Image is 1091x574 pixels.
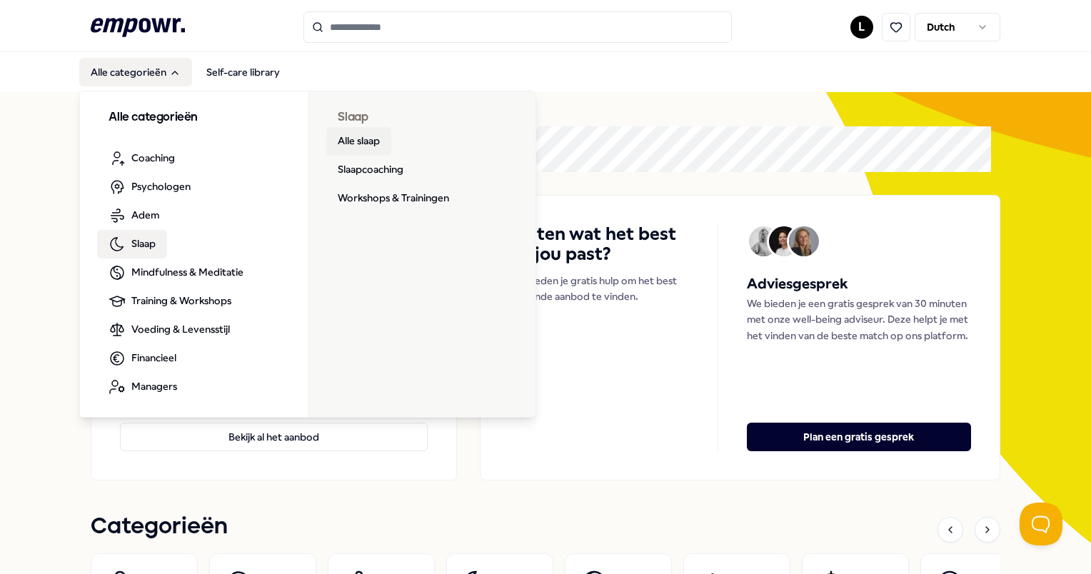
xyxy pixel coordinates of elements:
[91,509,228,545] h1: Categorieën
[131,293,231,308] span: Training & Workshops
[120,423,428,451] button: Bekijk al het aanbod
[97,144,186,173] a: Coaching
[509,273,688,305] p: We bieden je gratis hulp om het best passende aanbod te vinden.
[97,201,171,230] a: Adem
[131,178,191,194] span: Psychologen
[747,296,971,343] p: We bieden je een gratis gesprek van 30 minuten met onze well-being adviseur. Deze helpt je met he...
[749,226,779,256] img: Avatar
[131,236,156,251] span: Slaap
[769,226,799,256] img: Avatar
[97,173,202,201] a: Psychologen
[97,258,255,287] a: Mindfulness & Meditatie
[97,230,167,258] a: Slaap
[131,264,243,280] span: Mindfulness & Meditatie
[850,16,873,39] button: L
[97,316,241,344] a: Voeding & Levensstijl
[97,373,188,401] a: Managers
[326,156,415,184] a: Slaapcoaching
[747,273,971,296] h5: Adviesgesprek
[131,350,176,366] span: Financieel
[131,378,177,394] span: Managers
[120,400,428,451] a: Bekijk al het aanbod
[97,287,243,316] a: Training & Workshops
[97,344,188,373] a: Financieel
[789,226,819,256] img: Avatar
[195,58,291,86] a: Self-care library
[131,207,159,223] span: Adem
[80,91,537,418] div: Alle categorieën
[747,423,971,451] button: Plan een gratis gesprek
[131,321,230,337] span: Voeding & Levensstijl
[303,11,732,43] input: Search for products, categories or subcategories
[109,109,280,127] h3: Alle categorieën
[326,127,391,156] a: Alle slaap
[79,58,291,86] nav: Main
[79,58,192,86] button: Alle categorieën
[1020,503,1062,545] iframe: Help Scout Beacon - Open
[131,150,175,166] span: Coaching
[338,109,508,127] h3: Slaap
[509,224,688,264] h4: Weten wat het best bij jou past?
[326,184,461,213] a: Workshops & Trainingen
